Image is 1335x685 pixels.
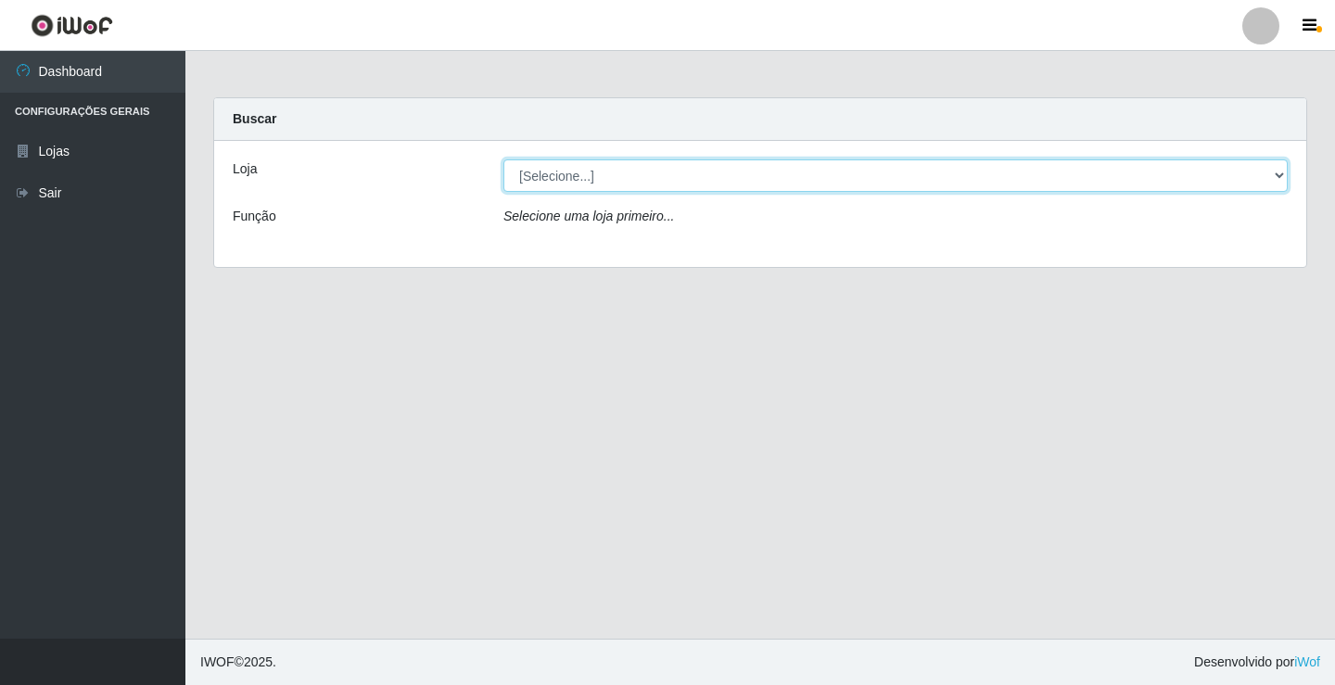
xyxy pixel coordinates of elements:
[233,207,276,226] label: Função
[1194,653,1320,672] span: Desenvolvido por
[233,111,276,126] strong: Buscar
[503,209,674,223] i: Selecione uma loja primeiro...
[31,14,113,37] img: CoreUI Logo
[1294,654,1320,669] a: iWof
[200,654,235,669] span: IWOF
[200,653,276,672] span: © 2025 .
[233,159,257,179] label: Loja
